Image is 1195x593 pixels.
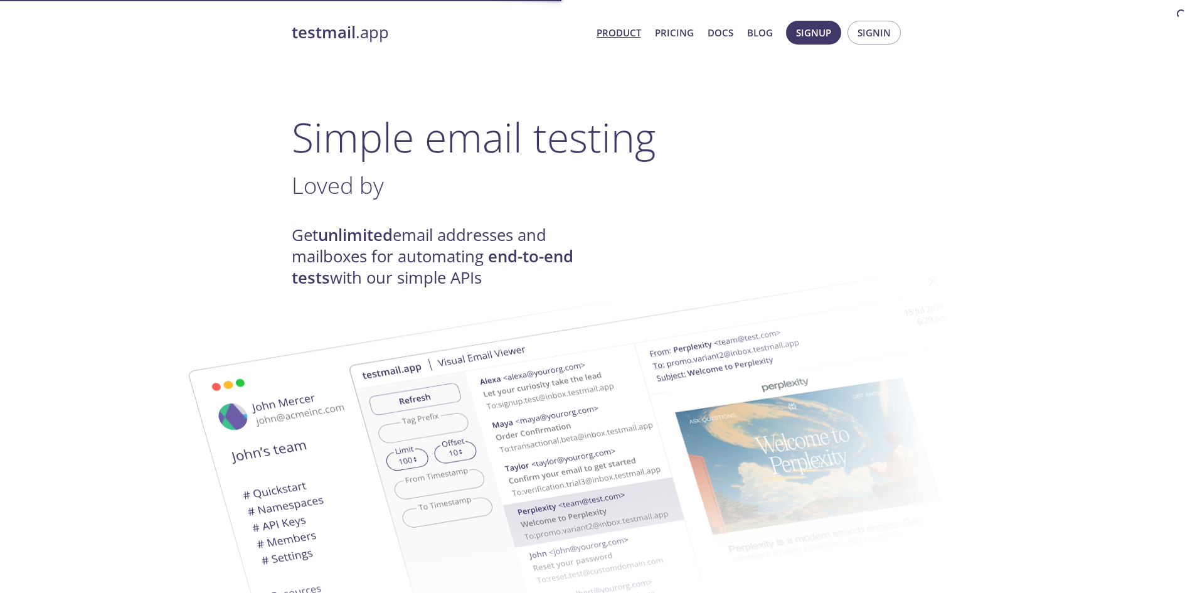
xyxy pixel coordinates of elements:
[708,24,733,41] a: Docs
[597,24,641,41] a: Product
[786,21,841,45] button: Signup
[292,169,384,201] span: Loved by
[292,225,598,289] h4: Get email addresses and mailboxes for automating with our simple APIs
[747,24,773,41] a: Blog
[318,224,393,246] strong: unlimited
[847,21,901,45] button: Signin
[796,24,831,41] span: Signup
[292,245,573,289] strong: end-to-end tests
[858,24,891,41] span: Signin
[292,22,587,43] a: testmail.app
[292,113,904,161] h1: Simple email testing
[655,24,694,41] a: Pricing
[292,21,356,43] strong: testmail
